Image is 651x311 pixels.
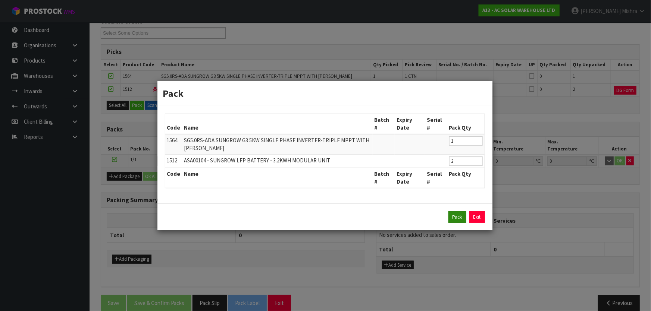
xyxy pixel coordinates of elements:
[163,86,487,100] h3: Pack
[448,211,466,223] button: Pack
[373,168,395,187] th: Batch #
[425,114,447,134] th: Serial #
[447,168,485,187] th: Pack Qty
[425,168,447,187] th: Serial #
[165,168,182,187] th: Code
[447,114,485,134] th: Pack Qty
[167,137,178,144] span: 1564
[395,114,425,134] th: Expiry Date
[469,211,485,223] a: Exit
[165,114,182,134] th: Code
[167,157,178,164] span: 1512
[184,157,331,164] span: ASA00104 - SUNGROW LFP BATTERY - 3.2KWH MODULAR UNIT
[182,114,373,134] th: Name
[184,137,370,152] span: SG5.0RS-ADA SUNGROW G3 5KW SINGLE PHASE INVERTER-TRIPLE MPPT WITH [PERSON_NAME]
[373,114,395,134] th: Batch #
[182,168,373,187] th: Name
[395,168,425,187] th: Expiry Date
